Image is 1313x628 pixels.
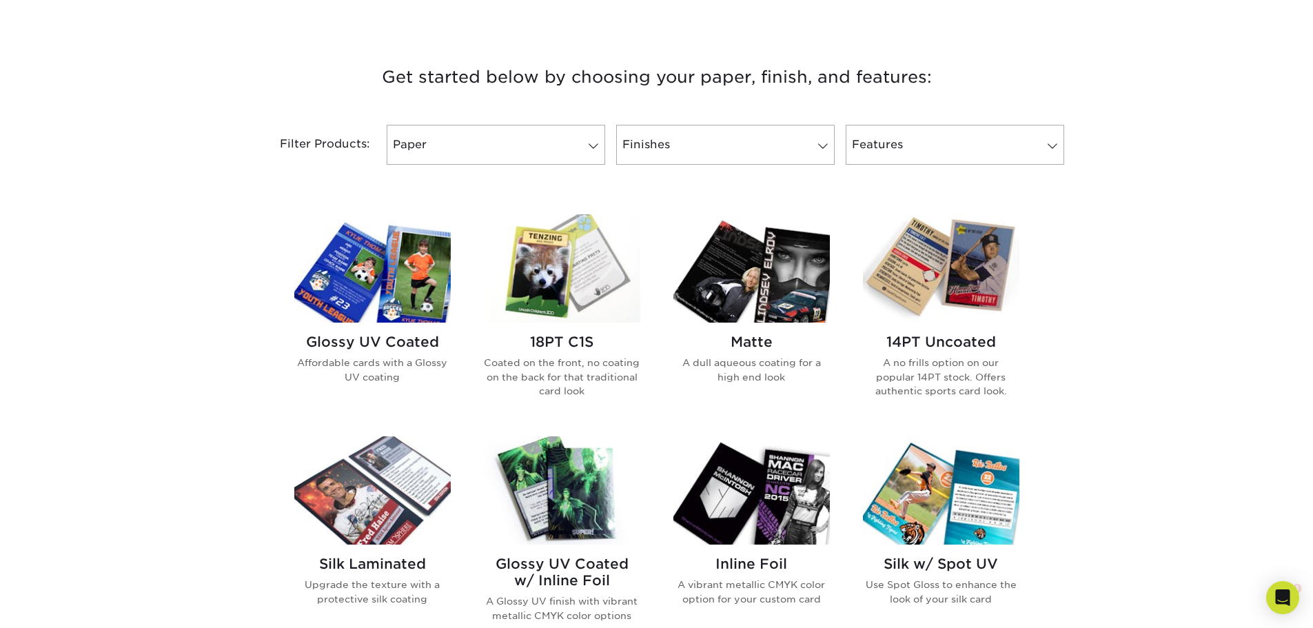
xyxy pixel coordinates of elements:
[1266,581,1299,614] div: Open Intercom Messenger
[673,334,830,350] h2: Matte
[484,214,640,420] a: 18PT C1S Trading Cards 18PT C1S Coated on the front, no coating on the back for that traditional ...
[294,578,451,606] p: Upgrade the texture with a protective silk coating
[484,356,640,398] p: Coated on the front, no coating on the back for that traditional card look
[484,556,640,589] h2: Glossy UV Coated w/ Inline Foil
[673,214,830,323] img: Matte Trading Cards
[484,436,640,545] img: Glossy UV Coated w/ Inline Foil Trading Cards
[294,214,451,420] a: Glossy UV Coated Trading Cards Glossy UV Coated Affordable cards with a Glossy UV coating
[294,556,451,572] h2: Silk Laminated
[673,556,830,572] h2: Inline Foil
[243,125,381,165] div: Filter Products:
[484,594,640,622] p: A Glossy UV finish with vibrant metallic CMYK color options
[673,578,830,606] p: A vibrant metallic CMYK color option for your custom card
[254,46,1060,108] h3: Get started below by choosing your paper, finish, and features:
[846,125,1064,165] a: Features
[294,356,451,384] p: Affordable cards with a Glossy UV coating
[863,556,1019,572] h2: Silk w/ Spot UV
[863,214,1019,323] img: 14PT Uncoated Trading Cards
[673,436,830,545] img: Inline Foil Trading Cards
[863,334,1019,350] h2: 14PT Uncoated
[484,214,640,323] img: 18PT C1S Trading Cards
[673,356,830,384] p: A dull aqueous coating for a high end look
[1294,581,1305,592] span: 1
[294,436,451,545] img: Silk Laminated Trading Cards
[616,125,835,165] a: Finishes
[673,214,830,420] a: Matte Trading Cards Matte A dull aqueous coating for a high end look
[387,125,605,165] a: Paper
[294,334,451,350] h2: Glossy UV Coated
[863,356,1019,398] p: A no frills option on our popular 14PT stock. Offers authentic sports card look.
[863,436,1019,545] img: Silk w/ Spot UV Trading Cards
[863,214,1019,420] a: 14PT Uncoated Trading Cards 14PT Uncoated A no frills option on our popular 14PT stock. Offers au...
[863,578,1019,606] p: Use Spot Gloss to enhance the look of your silk card
[294,214,451,323] img: Glossy UV Coated Trading Cards
[484,334,640,350] h2: 18PT C1S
